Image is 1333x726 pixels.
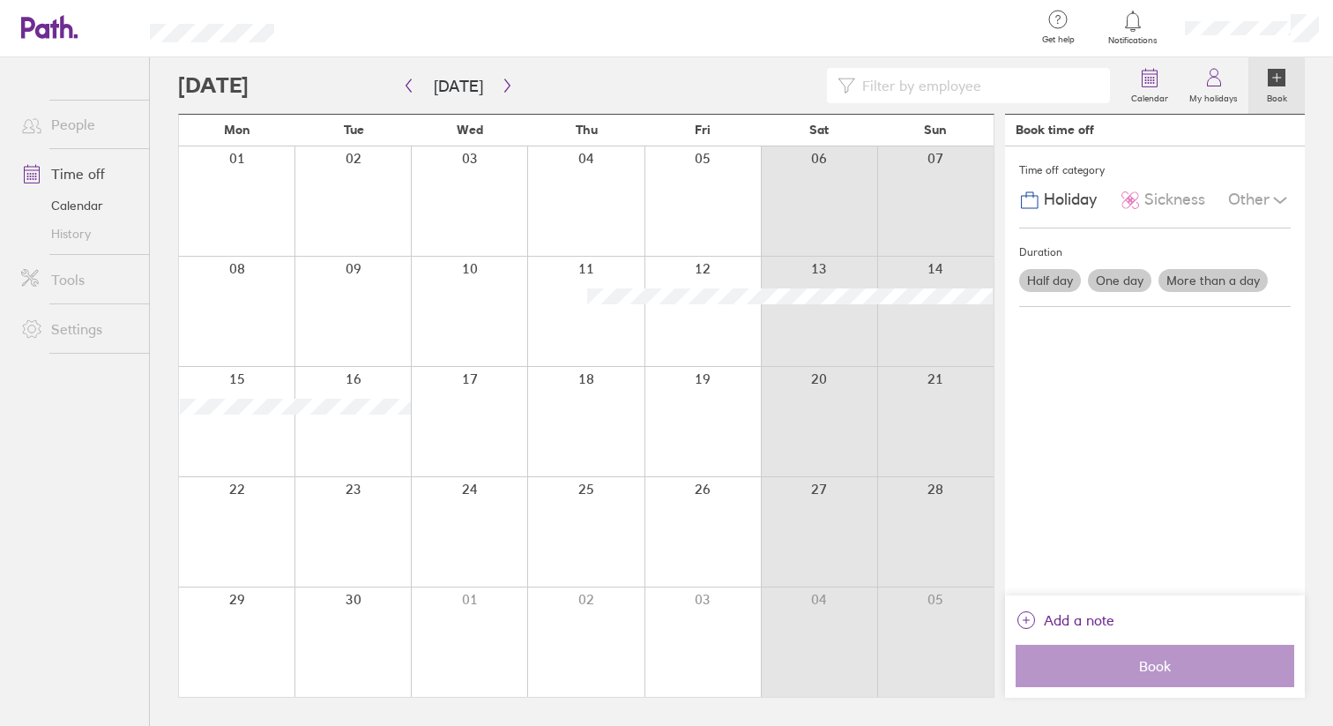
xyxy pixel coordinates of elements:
button: [DATE] [420,71,497,101]
a: Time off [7,156,149,191]
span: Tue [344,123,364,137]
a: Notifications [1105,9,1162,46]
span: Book [1028,658,1282,674]
button: Add a note [1016,606,1114,634]
span: Wed [457,123,483,137]
span: Sickness [1144,191,1205,209]
a: History [7,220,149,248]
label: My holidays [1179,88,1248,104]
div: Other [1228,183,1291,217]
input: Filter by employee [855,69,1099,102]
span: Sun [924,123,947,137]
label: More than a day [1158,269,1268,292]
a: Calendar [1121,57,1179,114]
span: Get help [1030,34,1087,45]
span: Sat [809,123,829,137]
span: Holiday [1044,191,1097,209]
a: Settings [7,311,149,347]
div: Duration [1019,239,1291,266]
span: Mon [224,123,250,137]
label: Half day [1019,269,1081,292]
a: Book [1248,57,1305,114]
div: Time off category [1019,157,1291,183]
span: Notifications [1105,35,1162,46]
label: Calendar [1121,88,1179,104]
span: Fri [695,123,711,137]
div: Book time off [1016,123,1094,137]
span: Add a note [1044,606,1114,634]
a: Tools [7,262,149,297]
button: Book [1016,645,1294,687]
a: Calendar [7,191,149,220]
a: People [7,107,149,142]
span: Thu [576,123,598,137]
label: One day [1088,269,1151,292]
label: Book [1256,88,1298,104]
a: My holidays [1179,57,1248,114]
